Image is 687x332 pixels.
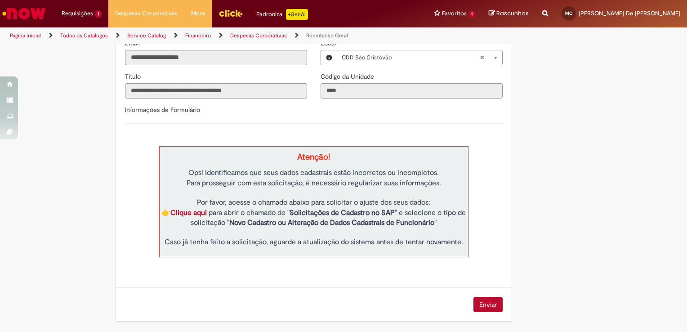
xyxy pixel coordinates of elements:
label: Somente leitura - Título [125,72,143,81]
strong: Atenção! [297,152,330,162]
img: ServiceNow [1,4,47,22]
input: Código da Unidade [321,83,503,99]
a: Financeiro [185,32,211,39]
strong: Solicitações de Cadastro no SAP [290,208,395,217]
a: Todos os Catálogos [60,32,108,39]
strong: Novo Cadastro ou Alteração de Dados Cadastrais de Funcionário [229,218,434,227]
a: Service Catalog [127,32,166,39]
div: Padroniza [256,9,308,20]
input: Email [125,50,307,65]
a: Clique aqui [170,208,207,217]
input: Título [125,83,307,99]
span: [PERSON_NAME] De [PERSON_NAME] [579,9,680,17]
span: Local [321,39,338,47]
span: Somente leitura - Código da Unidade [321,72,376,81]
span: Rascunhos [496,9,529,18]
a: Página inicial [10,32,41,39]
p: +GenAi [286,9,308,20]
span: Caso já tenha feito a solicitação, aguarde a atualização do sistema antes de tentar novamente. [165,238,463,247]
span: More [191,9,205,18]
span: Despesas Corporativas [115,9,178,18]
span: Favoritos [442,9,467,18]
span: Somente leitura - Título [125,72,143,81]
span: Somente leitura - Email [125,39,142,47]
span: Requisições [62,9,93,18]
span: MC [565,10,572,16]
img: click_logo_yellow_360x200.png [219,6,243,20]
span: 1 [468,10,475,18]
span: 1 [95,10,102,18]
a: CDD São CristóvãoLimpar campo Local [337,50,502,65]
button: Enviar [473,297,503,312]
span: 👉 para abrir o chamado de " " e selecione o tipo de solicitação " " [161,208,466,228]
a: Despesas Corporativas [230,32,287,39]
span: Ops! Identificamos que seus dados cadastrais estão incorretos ou incompletos. [188,168,439,177]
label: Somente leitura - Código da Unidade [321,72,376,81]
button: Local, Visualizar este registro CDD São Cristóvão [321,50,337,65]
span: CDD São Cristóvão [342,50,480,65]
ul: Trilhas de página [7,27,451,44]
label: Informações de Formulário [125,106,200,114]
span: Para prosseguir com esta solicitação, é necessário regularizar suas informações. [187,179,441,188]
span: Por favor, acesse o chamado abaixo para solicitar o ajuste dos seus dados: [197,198,430,207]
abbr: Limpar campo Local [475,50,489,65]
a: Rascunhos [489,9,529,18]
a: Reembolso Geral [306,32,348,39]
